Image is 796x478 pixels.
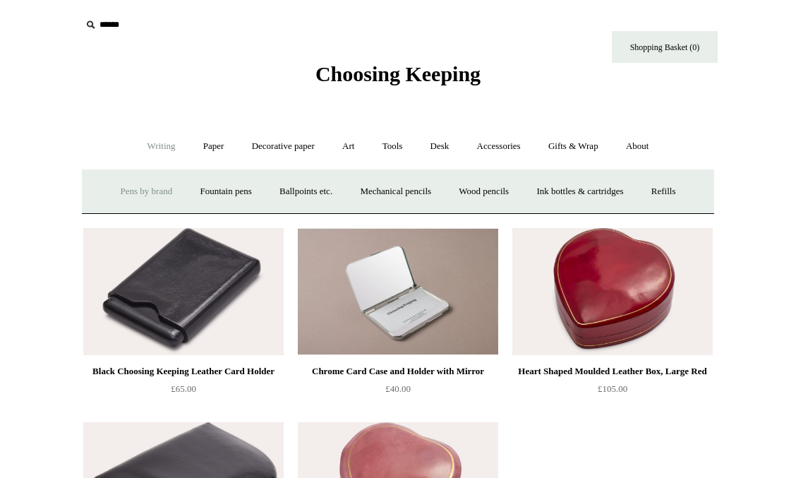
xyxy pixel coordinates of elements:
a: Choosing Keeping [315,73,481,83]
a: Tools [370,128,416,165]
a: Chrome Card Case and Holder with Mirror £40.00 [298,363,498,421]
img: Heart Shaped Moulded Leather Box, Large Red [512,228,713,355]
a: Gifts & Wrap [536,128,611,165]
a: About [613,128,662,165]
a: Decorative paper [239,128,327,165]
a: Fountain pens [187,173,264,210]
a: Ballpoints etc. [267,173,345,210]
a: Accessories [464,128,533,165]
div: Chrome Card Case and Holder with Mirror [301,363,495,380]
a: Black Choosing Keeping Leather Card Holder £65.00 [83,363,284,421]
span: Choosing Keeping [315,62,481,85]
a: Ink bottles & cartridges [524,173,636,210]
a: Wood pencils [446,173,521,210]
img: Black Choosing Keeping Leather Card Holder [83,228,284,355]
a: Black Choosing Keeping Leather Card Holder Black Choosing Keeping Leather Card Holder [83,228,284,355]
a: Shopping Basket (0) [612,31,718,63]
img: Chrome Card Case and Holder with Mirror [298,228,498,355]
a: Desk [418,128,462,165]
a: Heart Shaped Moulded Leather Box, Large Red £105.00 [512,363,713,421]
a: Refills [639,173,689,210]
a: Mechanical pencils [347,173,444,210]
a: Paper [191,128,237,165]
a: Heart Shaped Moulded Leather Box, Large Red Heart Shaped Moulded Leather Box, Large Red [512,228,713,355]
span: £105.00 [598,383,627,394]
a: Chrome Card Case and Holder with Mirror Chrome Card Case and Holder with Mirror [298,228,498,355]
a: Art [330,128,367,165]
a: Writing [135,128,188,165]
div: Heart Shaped Moulded Leather Box, Large Red [516,363,709,380]
span: £65.00 [171,383,196,394]
div: Black Choosing Keeping Leather Card Holder [87,363,280,380]
span: £40.00 [385,383,411,394]
a: Pens by brand [108,173,186,210]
